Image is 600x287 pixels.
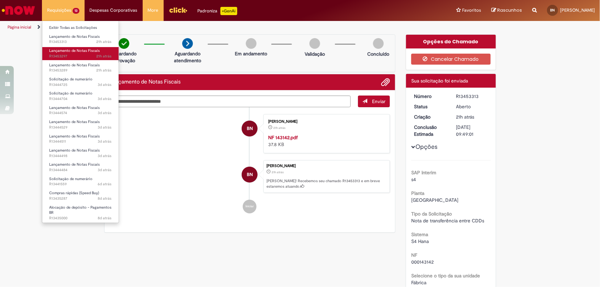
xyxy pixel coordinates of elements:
span: R13444511 [49,139,112,144]
strong: NF 143142.pdf [268,134,298,141]
div: R13453313 [456,93,488,100]
div: Aberto [456,103,488,110]
time: 25/08/2025 14:21:20 [98,125,112,130]
span: Solicitação de numerário [49,91,92,96]
div: [PERSON_NAME] [266,164,386,168]
a: Aberto R13444704 : Solicitação de numerário [42,90,119,102]
span: Lançamento de Notas Fiscais [49,119,100,124]
p: [PERSON_NAME]! Recebemos seu chamado R13453313 e em breve estaremos atuando. [266,178,386,189]
span: R13444704 [49,96,112,102]
time: 23/08/2025 07:15:40 [98,181,112,187]
a: Página inicial [8,24,31,30]
a: Aberto R13444529 : Lançamento de Notas Fiscais [42,118,119,131]
span: 3d atrás [98,167,112,173]
span: Compras rápidas (Speed Buy) [49,190,99,196]
time: 25/08/2025 14:28:27 [98,110,112,115]
span: R13453297 [49,54,112,59]
time: 21/08/2025 10:18:29 [98,196,112,201]
button: Adicionar anexos [381,78,390,87]
span: 3d atrás [98,96,112,101]
a: Exibir Todas as Solicitações [42,24,119,32]
p: Validação [305,51,325,57]
time: 25/08/2025 14:46:51 [98,82,112,87]
span: 6d atrás [98,181,112,187]
p: Aguardando Aprovação [107,50,141,64]
span: Lançamento de Notas Fiscais [49,48,100,53]
span: 21h atrás [456,114,474,120]
span: R13444498 [49,153,112,159]
span: More [148,7,159,14]
img: ServiceNow [1,3,36,17]
button: Cancelar Chamado [411,54,491,65]
span: Enviar [372,98,385,104]
span: s4 [411,176,416,183]
span: Solicitação de numerário [49,77,92,82]
a: Aberto R13453289 : Lançamento de Notas Fiscais [42,62,119,74]
span: 3d atrás [98,153,112,158]
span: [PERSON_NAME] [560,7,595,13]
span: 21h atrás [97,39,112,44]
a: Aberto R13444725 : Solicitação de numerário [42,76,119,88]
span: Sua solicitação foi enviada [411,78,468,84]
span: Favoritos [462,7,481,14]
p: Em andamento [235,50,267,57]
a: Aberto R13444511 : Lançamento de Notas Fiscais [42,133,119,145]
a: Aberto R13453297 : Lançamento de Notas Fiscais [42,47,119,60]
time: 25/08/2025 14:15:18 [98,167,112,173]
p: Concluído [367,51,389,57]
button: Enviar [358,96,390,107]
div: [PERSON_NAME] [268,120,383,124]
span: Alocação de depósito - Pagamentos BR [49,205,111,216]
b: NF [411,252,417,258]
img: arrow-next.png [182,38,193,49]
img: img-circle-grey.png [309,38,320,49]
li: Beatriz Batista Da Cunha Neres [110,160,390,193]
div: Opções do Chamado [406,35,496,48]
span: 3d atrás [98,139,112,144]
span: 3d atrás [98,110,112,115]
time: 27/08/2025 15:44:22 [97,68,112,73]
span: BN [247,120,253,137]
div: [DATE] 09:49:01 [456,124,488,137]
time: 27/08/2025 15:45:35 [97,54,112,59]
img: img-circle-grey.png [246,38,257,49]
span: 21h atrás [272,170,284,174]
span: 21h atrás [97,68,112,73]
a: Aberto R13444498 : Lançamento de Notas Fiscais [42,147,119,159]
span: 3d atrás [98,125,112,130]
span: 3d atrás [98,82,112,87]
a: Aberto R13441559 : Solicitação de numerário [42,175,119,188]
time: 21/08/2025 09:39:43 [98,216,112,221]
b: Selecione o tipo da sua unidade [411,273,480,279]
time: 27/08/2025 15:48:56 [272,170,284,174]
p: Aguardando atendimento [171,50,204,64]
b: Sistema [411,231,428,238]
span: R13435287 [49,196,112,201]
a: Aberto R13444484 : Lançamento de Notas Fiscais [42,161,119,174]
dt: Criação [409,113,451,120]
time: 25/08/2025 14:17:05 [98,153,112,158]
p: +GenAi [220,7,237,15]
time: 27/08/2025 15:48:57 [97,39,112,44]
span: R13444484 [49,167,112,173]
time: 25/08/2025 14:44:25 [98,96,112,101]
a: Aberto R13444574 : Lançamento de Notas Fiscais [42,104,119,117]
h2: Lançamento de Notas Fiscais Histórico de tíquete [110,79,181,85]
span: R13453313 [49,39,112,45]
span: R13435000 [49,216,112,221]
span: R13444574 [49,110,112,116]
span: S4 Hana [411,238,429,244]
span: 8d atrás [98,216,112,221]
b: Tipo da Solicitação [411,211,452,217]
dt: Número [409,93,451,100]
span: Lançamento de Notas Fiscais [49,34,100,39]
span: Lançamento de Notas Fiscais [49,162,100,167]
ul: Histórico de tíquete [110,107,390,221]
div: 27/08/2025 15:48:56 [456,113,488,120]
span: 21h atrás [273,126,285,130]
span: Lançamento de Notas Fiscais [49,63,100,68]
dt: Status [409,103,451,110]
b: Planta [411,190,424,196]
ul: Trilhas de página [5,21,395,34]
span: Requisições [47,7,71,14]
